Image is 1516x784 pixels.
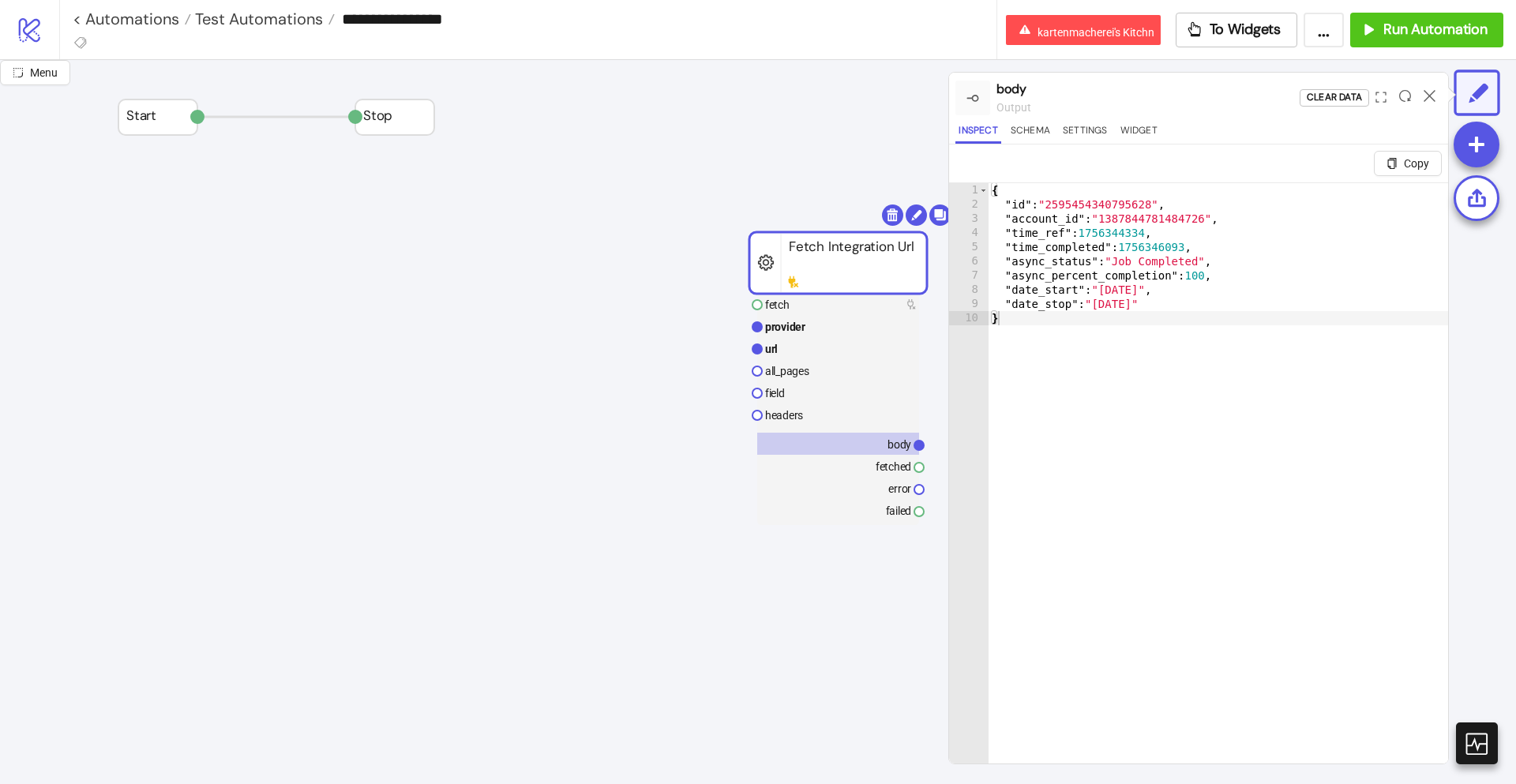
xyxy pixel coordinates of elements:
[1387,158,1398,169] span: copy
[949,212,989,226] div: 3
[1304,13,1344,47] button: ...
[30,66,58,79] span: Menu
[765,298,790,311] text: fetch
[949,311,989,325] div: 10
[888,482,911,495] text: error
[949,183,989,197] div: 1
[979,183,988,197] span: Toggle code folding, rows 1 through 10
[1008,122,1053,144] button: Schema
[949,226,989,240] div: 4
[949,240,989,254] div: 5
[765,387,785,400] text: field
[13,67,24,78] span: radius-bottomright
[765,409,803,422] text: headers
[955,122,1000,144] button: Inspect
[765,343,778,355] text: url
[191,11,335,27] a: Test Automations
[949,254,989,268] div: 6
[887,438,911,451] text: body
[1383,21,1488,39] span: Run Automation
[1375,92,1387,103] span: expand
[1350,13,1503,47] button: Run Automation
[1300,89,1369,107] button: Clear Data
[1176,13,1298,47] button: To Widgets
[765,365,809,377] text: all_pages
[1060,122,1111,144] button: Settings
[949,268,989,283] div: 7
[1374,151,1442,176] button: Copy
[949,197,989,212] div: 2
[996,79,1300,99] div: body
[1404,157,1429,170] span: Copy
[949,297,989,311] div: 9
[1117,122,1161,144] button: Widget
[73,11,191,27] a: < Automations
[191,9,323,29] span: Test Automations
[996,99,1300,116] div: output
[765,321,805,333] text: provider
[1210,21,1281,39] span: To Widgets
[1307,88,1362,107] div: Clear Data
[949,283,989,297] div: 8
[1038,26,1154,39] span: kartenmacherei's Kitchn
